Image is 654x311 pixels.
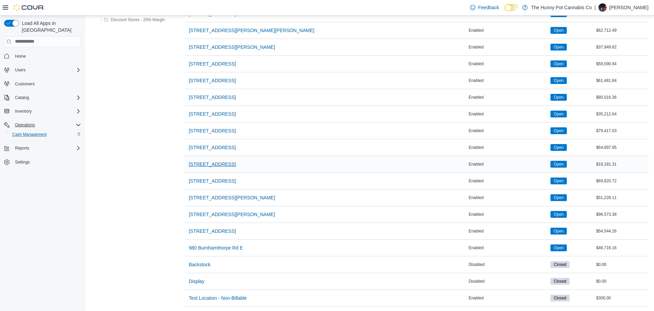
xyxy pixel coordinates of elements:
[595,26,649,34] div: $62,712.49
[12,132,47,137] span: Cash Management
[550,194,566,201] span: Open
[609,3,649,12] p: [PERSON_NAME]
[595,294,649,302] div: $300.00
[554,61,563,67] span: Open
[186,74,238,87] button: [STREET_ADDRESS]
[595,210,649,218] div: $96,573.38
[595,244,649,252] div: $46,716.16
[186,157,238,171] button: [STREET_ADDRESS]
[186,291,249,305] button: Test Location - Non-Billable
[12,158,81,166] span: Settings
[15,145,29,151] span: Reports
[15,109,32,114] span: Inventory
[15,54,26,59] span: Home
[595,76,649,85] div: $61,481.84
[189,161,236,168] span: [STREET_ADDRESS]
[15,95,29,100] span: Catalog
[467,260,549,269] div: Disabled
[101,16,168,24] button: Discount Stores - 20% Margin
[554,44,563,50] span: Open
[467,1,502,14] a: Feedback
[12,158,32,166] a: Settings
[554,278,566,284] span: Closed
[12,144,32,152] button: Reports
[554,27,563,33] span: Open
[595,43,649,51] div: $37,949.82
[189,228,236,235] span: [STREET_ADDRESS]
[595,127,649,135] div: $79,417.03
[189,178,236,184] span: [STREET_ADDRESS]
[550,77,566,84] span: Open
[467,210,549,218] div: Enabled
[189,244,243,251] span: 980 Burnhamthorpe Rd E
[504,4,519,11] input: Dark Mode
[12,66,81,74] span: Users
[598,3,607,12] div: Brandon Johnston
[554,144,563,151] span: Open
[554,195,563,201] span: Open
[186,57,238,71] button: [STREET_ADDRESS]
[595,160,649,168] div: $18,181.31
[550,161,566,168] span: Open
[550,228,566,235] span: Open
[1,157,84,167] button: Settings
[550,127,566,134] span: Open
[189,77,236,84] span: [STREET_ADDRESS]
[595,93,649,101] div: $80,016.36
[595,227,649,235] div: $54,544.26
[186,241,246,255] button: 980 Burnhamthorpe Rd E
[595,110,649,118] div: $35,212.64
[531,3,592,12] p: The Hunny Pot Cannabis Co
[186,208,278,221] button: [STREET_ADDRESS][PERSON_NAME]
[467,43,549,51] div: Enabled
[186,141,238,154] button: [STREET_ADDRESS]
[186,274,207,288] button: Display
[12,52,29,60] a: Home
[467,244,549,252] div: Enabled
[186,124,238,138] button: [STREET_ADDRESS]
[189,127,236,134] span: [STREET_ADDRESS]
[186,40,278,54] button: [STREET_ADDRESS][PERSON_NAME]
[554,161,563,167] span: Open
[189,144,236,151] span: [STREET_ADDRESS]
[467,110,549,118] div: Enabled
[14,4,44,11] img: Cova
[550,178,566,184] span: Open
[554,245,563,251] span: Open
[467,127,549,135] div: Enabled
[189,27,314,34] span: [STREET_ADDRESS][PERSON_NAME][PERSON_NAME]
[1,93,84,102] button: Catalog
[186,90,238,104] button: [STREET_ADDRESS]
[554,77,563,84] span: Open
[467,277,549,285] div: Disabled
[7,130,84,139] button: Cash Management
[19,20,81,33] span: Load All Apps in [GEOGRAPHIC_DATA]
[1,51,84,61] button: Home
[550,278,569,285] span: Closed
[595,177,649,185] div: $69,820.72
[554,295,566,301] span: Closed
[550,44,566,51] span: Open
[186,258,213,271] button: Backstock
[595,277,649,285] div: $0.00
[12,66,28,74] button: Users
[1,120,84,130] button: Operations
[189,211,275,218] span: [STREET_ADDRESS][PERSON_NAME]
[554,211,563,217] span: Open
[15,122,35,128] span: Operations
[111,17,165,23] span: Discount Stores - 20% Margin
[467,177,549,185] div: Enabled
[1,143,84,153] button: Reports
[15,159,30,165] span: Settings
[554,111,563,117] span: Open
[12,52,81,60] span: Home
[550,94,566,101] span: Open
[186,107,238,121] button: [STREET_ADDRESS]
[12,80,37,88] a: Customers
[189,111,236,117] span: [STREET_ADDRESS]
[186,174,238,188] button: [STREET_ADDRESS]
[189,278,204,285] span: Display
[189,194,275,201] span: [STREET_ADDRESS][PERSON_NAME]
[12,144,81,152] span: Reports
